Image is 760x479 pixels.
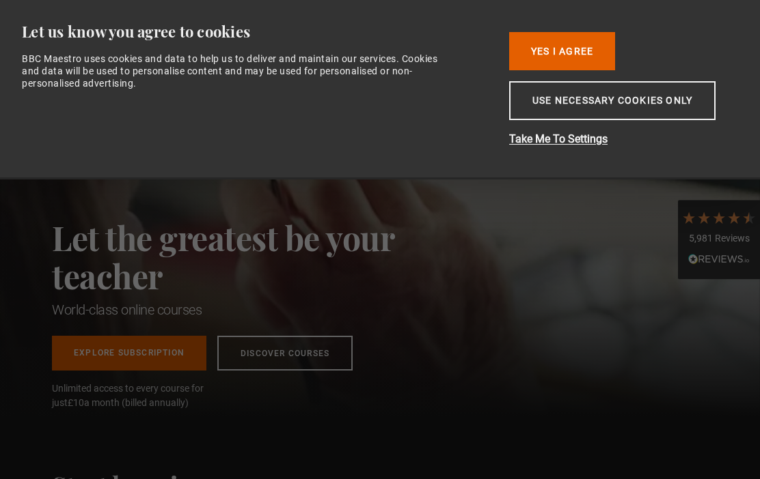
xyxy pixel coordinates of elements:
span: £10 [68,397,84,408]
img: REVIEWS.io [688,254,750,263]
div: Read All Reviews [681,252,757,269]
a: Explore Subscription [52,336,206,371]
h1: World-class online courses [52,300,455,319]
div: 5,981 ReviewsRead All Reviews [678,200,760,279]
button: Yes I Agree [509,32,615,70]
div: Let us know you agree to cookies [22,22,488,42]
h2: Let the greatest be your teacher [52,218,455,295]
span: Unlimited access to every course for just a month (billed annually) [52,381,236,410]
div: BBC Maestro uses cookies and data to help us to deliver and maintain our services. Cookies and da... [22,53,442,90]
button: Use necessary cookies only [509,81,716,120]
div: 4.7 Stars [681,210,757,225]
button: Take Me To Settings [509,131,728,147]
div: 5,981 Reviews [681,232,757,246]
a: Discover Courses [217,336,353,371]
